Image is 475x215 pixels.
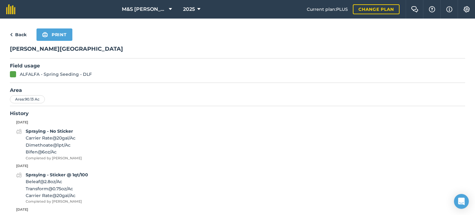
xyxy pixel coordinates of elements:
button: Print [36,28,72,41]
img: svg+xml;base64,PHN2ZyB4bWxucz0iaHR0cDovL3d3dy53My5vcmcvMjAwMC9zdmciIHdpZHRoPSI5IiBoZWlnaHQ9IjI0Ii... [10,31,13,38]
p: [DATE] [10,120,465,125]
span: Completed by [PERSON_NAME] [26,199,88,204]
img: fieldmargin Logo [6,4,15,14]
img: svg+xml;base64,PHN2ZyB4bWxucz0iaHR0cDovL3d3dy53My5vcmcvMjAwMC9zdmciIHdpZHRoPSIxNyIgaGVpZ2h0PSIxNy... [446,6,452,13]
span: Bifen @ 6 oz / Ac [26,148,82,155]
h2: History [10,110,465,117]
span: Carrier Rate @ 20 gal / Ac [26,192,88,199]
img: Two speech bubbles overlapping with the left bubble in the forefront [411,6,418,12]
span: 2025 [183,6,195,13]
span: Transform @ 0.75 oz / Ac [26,185,88,192]
span: M&S [PERSON_NAME] FARM [122,6,166,13]
strong: Spraying - No Sticker [26,128,73,134]
span: Carrier Rate @ 20 gal / Ac [26,135,82,141]
img: A cog icon [463,6,470,12]
strong: Spraying - Sticker @ 1qt/100 [26,172,88,178]
img: svg+xml;base64,PD94bWwgdmVyc2lvbj0iMS4wIiBlbmNvZGluZz0idXRmLTgiPz4KPCEtLSBHZW5lcmF0b3I6IEFkb2JlIE... [16,128,22,135]
img: A question mark icon [428,6,436,12]
a: Change plan [353,4,400,14]
h2: Area [10,87,465,94]
span: Dimethoate @ 1 pt / Ac [26,142,82,148]
span: Completed by [PERSON_NAME] [26,156,82,161]
div: Area : 90.13 Ac [10,95,45,103]
h2: Field usage [10,62,465,70]
img: svg+xml;base64,PHN2ZyB4bWxucz0iaHR0cDovL3d3dy53My5vcmcvMjAwMC9zdmciIHdpZHRoPSIxOSIgaGVpZ2h0PSIyNC... [42,31,48,38]
img: svg+xml;base64,PD94bWwgdmVyc2lvbj0iMS4wIiBlbmNvZGluZz0idXRmLTgiPz4KPCEtLSBHZW5lcmF0b3I6IEFkb2JlIE... [16,171,22,179]
div: ALFALFA - Spring Seeding - DLF [20,71,92,78]
a: Spraying - Sticker @ 1qt/100Beleaf@2.8oz/AcTransform@0.75oz/AcCarrier Rate@20gal/AcCompleted by [... [16,171,88,204]
p: [DATE] [10,207,465,213]
p: [DATE] [10,163,465,169]
span: Current plan : PLUS [307,6,348,13]
span: Beleaf @ 2.8 oz / Ac [26,178,88,185]
a: Back [10,31,27,38]
a: Spraying - No StickerCarrier Rate@20gal/AcDimethoate@1pt/AcBifen@6oz/AcCompleted by [PERSON_NAME] [16,128,82,161]
div: Open Intercom Messenger [454,194,469,209]
h1: [PERSON_NAME][GEOGRAPHIC_DATA] [10,45,465,58]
